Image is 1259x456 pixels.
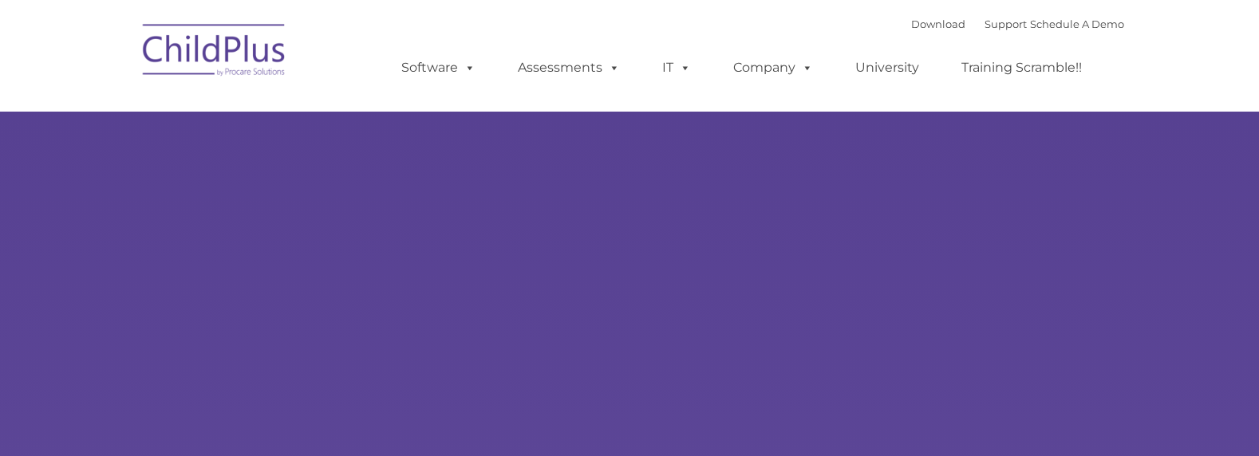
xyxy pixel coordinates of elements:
a: Company [717,52,829,84]
a: Software [385,52,491,84]
a: Support [985,18,1027,30]
font: | [911,18,1124,30]
a: IT [646,52,707,84]
a: Training Scramble!! [945,52,1098,84]
img: ChildPlus by Procare Solutions [135,13,294,92]
a: Download [911,18,965,30]
a: Schedule A Demo [1030,18,1124,30]
a: University [839,52,935,84]
a: Assessments [502,52,636,84]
